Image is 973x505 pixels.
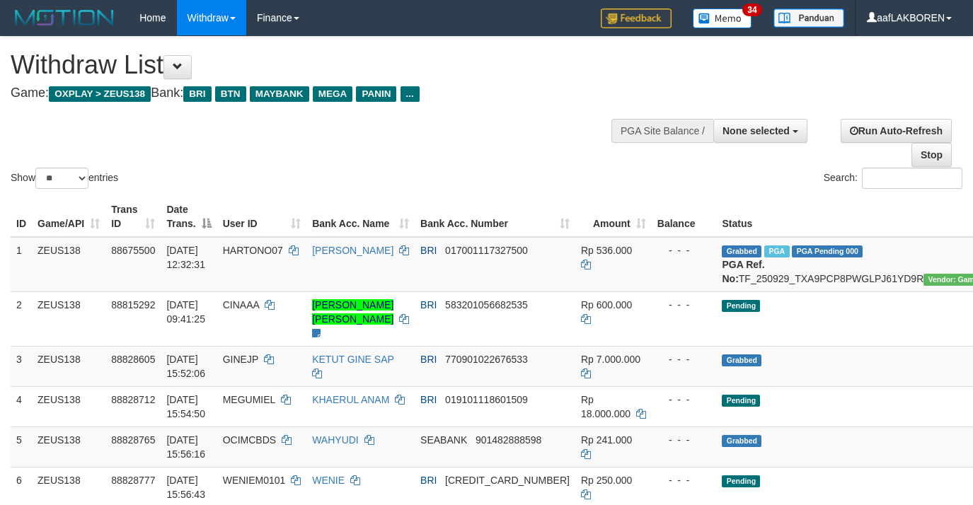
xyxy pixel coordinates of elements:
span: CINAAA [223,299,259,310]
span: ... [401,86,420,102]
div: - - - [657,243,711,257]
span: 88815292 [111,299,155,310]
a: Run Auto-Refresh [841,119,952,143]
th: Bank Acc. Number: activate to sort column ascending [415,197,575,237]
h4: Game: Bank: [11,86,635,100]
th: ID [11,197,32,237]
a: WAHYUDI [312,434,359,446]
a: KHAERUL ANAM [312,394,389,405]
span: OXPLAY > ZEUS138 [49,86,151,102]
span: MEGUMIEL [223,394,275,405]
span: Grabbed [722,245,761,257]
span: 88828777 [111,475,155,486]
span: BTN [215,86,246,102]
span: Rp 250.000 [581,475,632,486]
th: Game/API: activate to sort column ascending [32,197,105,237]
span: Copy 583201056682535 to clipboard [445,299,528,310]
span: Pending [722,395,760,407]
a: KETUT GINE SAP [312,354,393,365]
span: Rp 7.000.000 [581,354,640,365]
span: 88828712 [111,394,155,405]
td: 1 [11,237,32,292]
span: [DATE] 15:56:16 [166,434,205,460]
span: BRI [420,354,437,365]
span: 34 [742,4,761,16]
span: BRI [420,245,437,256]
span: 88828765 [111,434,155,446]
span: PGA Pending [792,245,863,257]
span: MAYBANK [250,86,309,102]
div: - - - [657,433,711,447]
td: ZEUS138 [32,426,105,467]
th: Date Trans.: activate to sort column descending [161,197,217,237]
th: Trans ID: activate to sort column ascending [105,197,161,237]
span: Grabbed [722,435,761,447]
span: GINEJP [223,354,258,365]
span: Marked by aaftrukkakada [764,245,789,257]
span: Rp 241.000 [581,434,632,446]
div: - - - [657,352,711,366]
h1: Withdraw List [11,51,635,79]
span: Copy 343401042797536 to clipboard [445,475,570,486]
span: Copy 901482888598 to clipboard [476,434,541,446]
td: ZEUS138 [32,346,105,386]
span: Copy 017001117327500 to clipboard [445,245,528,256]
span: WENIEM0101 [223,475,286,486]
div: PGA Site Balance / [611,119,713,143]
span: Rp 18.000.000 [581,394,631,419]
td: 2 [11,291,32,346]
a: [PERSON_NAME] [312,245,393,256]
span: HARTONO07 [223,245,283,256]
th: Bank Acc. Name: activate to sort column ascending [306,197,415,237]
span: [DATE] 15:52:06 [166,354,205,379]
a: Stop [911,143,952,167]
span: PANIN [356,86,396,102]
img: Button%20Memo.svg [693,8,752,28]
select: Showentries [35,168,88,189]
input: Search: [862,168,962,189]
button: None selected [713,119,807,143]
span: Pending [722,300,760,312]
span: BRI [420,394,437,405]
label: Search: [824,168,962,189]
td: ZEUS138 [32,237,105,292]
span: 88675500 [111,245,155,256]
img: MOTION_logo.png [11,7,118,28]
span: Copy 019101118601509 to clipboard [445,394,528,405]
img: panduan.png [773,8,844,28]
span: [DATE] 09:41:25 [166,299,205,325]
label: Show entries [11,168,118,189]
div: - - - [657,393,711,407]
a: [PERSON_NAME] [PERSON_NAME] [312,299,393,325]
span: [DATE] 12:32:31 [166,245,205,270]
span: Grabbed [722,354,761,366]
td: ZEUS138 [32,291,105,346]
span: Rp 600.000 [581,299,632,310]
td: 5 [11,426,32,467]
div: - - - [657,298,711,312]
a: WENIE [312,475,345,486]
span: BRI [183,86,211,102]
span: BRI [420,299,437,310]
span: SEABANK [420,434,467,446]
span: None selected [722,125,790,137]
span: [DATE] 15:54:50 [166,394,205,419]
span: MEGA [313,86,353,102]
th: Amount: activate to sort column ascending [575,197,652,237]
td: ZEUS138 [32,386,105,426]
td: 4 [11,386,32,426]
th: User ID: activate to sort column ascending [217,197,306,237]
th: Balance [652,197,717,237]
span: 88828605 [111,354,155,365]
span: OCIMCBDS [223,434,276,446]
span: [DATE] 15:56:43 [166,475,205,500]
div: - - - [657,473,711,487]
td: 3 [11,346,32,386]
b: PGA Ref. No: [722,259,764,284]
span: BRI [420,475,437,486]
span: Copy 770901022676533 to clipboard [445,354,528,365]
span: Pending [722,475,760,487]
img: Feedback.jpg [601,8,672,28]
span: Rp 536.000 [581,245,632,256]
